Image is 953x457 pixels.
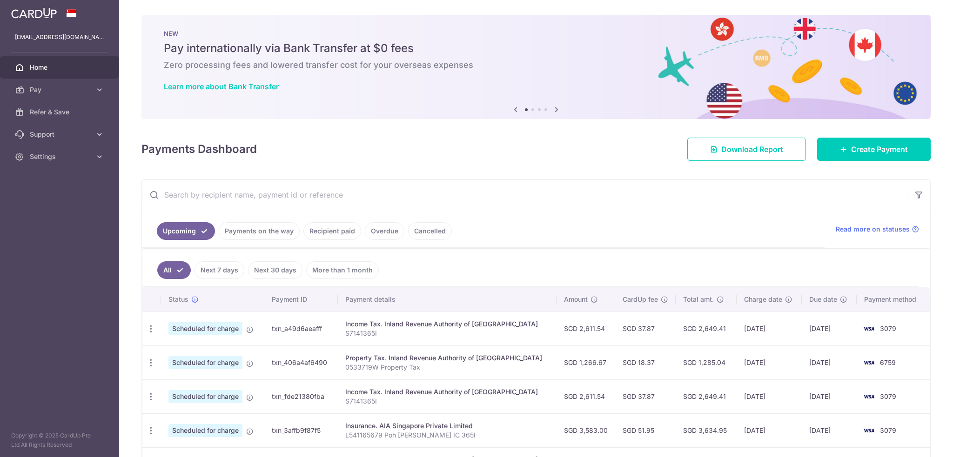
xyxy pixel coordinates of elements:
[721,144,783,155] span: Download Report
[687,138,806,161] a: Download Report
[338,287,557,311] th: Payment details
[737,345,802,379] td: [DATE]
[264,379,338,413] td: txn_fde21380fba
[306,261,379,279] a: More than 1 month
[168,424,242,437] span: Scheduled for charge
[164,60,908,71] h6: Zero processing fees and lowered transfer cost for your overseas expenses
[859,425,878,436] img: Bank Card
[880,358,896,366] span: 6759
[676,345,737,379] td: SGD 1,285.04
[157,261,191,279] a: All
[141,15,931,119] img: Bank transfer banner
[219,222,300,240] a: Payments on the way
[168,390,242,403] span: Scheduled for charge
[676,413,737,447] td: SGD 3,634.95
[557,413,615,447] td: SGD 3,583.00
[615,345,676,379] td: SGD 18.37
[195,261,244,279] a: Next 7 days
[880,325,896,332] span: 3079
[408,222,452,240] a: Cancelled
[857,287,930,311] th: Payment method
[676,379,737,413] td: SGD 2,649.41
[11,7,57,19] img: CardUp
[345,421,549,431] div: Insurance. AIA Singapore Private Limited
[303,222,361,240] a: Recipient paid
[683,295,714,304] span: Total amt.
[615,379,676,413] td: SGD 37.87
[248,261,302,279] a: Next 30 days
[168,295,188,304] span: Status
[15,33,104,42] p: [EMAIL_ADDRESS][DOMAIN_NAME]
[859,323,878,334] img: Bank Card
[676,311,737,345] td: SGD 2,649.41
[164,30,908,37] p: NEW
[30,152,91,161] span: Settings
[345,353,549,363] div: Property Tax. Inland Revenue Authority of [GEOGRAPHIC_DATA]
[623,295,658,304] span: CardUp fee
[345,363,549,372] p: 0533719W Property Tax
[809,295,837,304] span: Due date
[615,311,676,345] td: SGD 37.87
[264,345,338,379] td: txn_406a4af6490
[30,107,91,117] span: Refer & Save
[744,295,782,304] span: Charge date
[365,222,404,240] a: Overdue
[141,141,257,158] h4: Payments Dashboard
[802,345,857,379] td: [DATE]
[802,311,857,345] td: [DATE]
[859,391,878,402] img: Bank Card
[30,85,91,94] span: Pay
[817,138,931,161] a: Create Payment
[564,295,588,304] span: Amount
[880,392,896,400] span: 3079
[859,357,878,368] img: Bank Card
[615,413,676,447] td: SGD 51.95
[157,222,215,240] a: Upcoming
[164,82,279,91] a: Learn more about Bank Transfer
[836,225,910,234] span: Read more on statuses
[737,311,802,345] td: [DATE]
[30,130,91,139] span: Support
[168,356,242,369] span: Scheduled for charge
[168,322,242,335] span: Scheduled for charge
[264,311,338,345] td: txn_a49d6aeafff
[142,180,908,210] input: Search by recipient name, payment id or reference
[836,225,919,234] a: Read more on statuses
[851,144,908,155] span: Create Payment
[557,311,615,345] td: SGD 2,611.54
[264,413,338,447] td: txn_3affb9f87f5
[557,345,615,379] td: SGD 1,266.67
[345,387,549,397] div: Income Tax. Inland Revenue Authority of [GEOGRAPHIC_DATA]
[345,319,549,329] div: Income Tax. Inland Revenue Authority of [GEOGRAPHIC_DATA]
[880,426,896,434] span: 3079
[737,413,802,447] td: [DATE]
[737,379,802,413] td: [DATE]
[557,379,615,413] td: SGD 2,611.54
[30,63,91,72] span: Home
[264,287,338,311] th: Payment ID
[802,413,857,447] td: [DATE]
[345,397,549,406] p: S7141365I
[345,431,549,440] p: L541165679 Poh [PERSON_NAME] IC 365I
[345,329,549,338] p: S7141365I
[164,41,908,56] h5: Pay internationally via Bank Transfer at $0 fees
[802,379,857,413] td: [DATE]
